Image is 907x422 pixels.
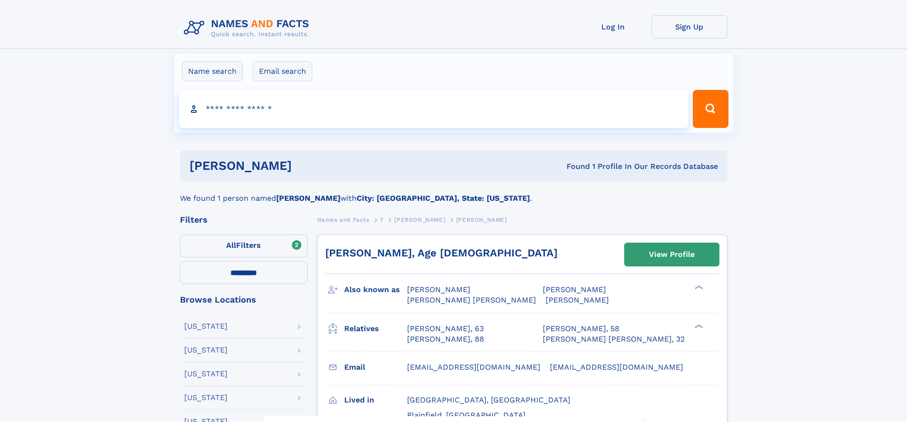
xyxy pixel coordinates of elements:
[575,15,651,39] a: Log In
[692,323,704,329] div: ❯
[253,61,312,81] label: Email search
[407,395,570,404] span: [GEOGRAPHIC_DATA], [GEOGRAPHIC_DATA]
[407,285,470,294] span: [PERSON_NAME]
[184,370,228,378] div: [US_STATE]
[546,295,609,304] span: [PERSON_NAME]
[407,324,484,334] a: [PERSON_NAME], 63
[180,235,308,257] label: Filters
[179,90,689,128] input: search input
[184,346,228,354] div: [US_STATE]
[180,181,728,204] div: We found 1 person named with .
[543,334,685,344] a: [PERSON_NAME] [PERSON_NAME], 32
[394,214,445,226] a: [PERSON_NAME]
[344,321,407,337] h3: Relatives
[317,214,369,226] a: Names and Facts
[276,194,340,203] b: [PERSON_NAME]
[226,241,236,250] span: All
[394,216,445,223] span: [PERSON_NAME]
[180,295,308,304] div: Browse Locations
[543,285,606,294] span: [PERSON_NAME]
[456,216,507,223] span: [PERSON_NAME]
[407,363,540,372] span: [EMAIL_ADDRESS][DOMAIN_NAME]
[429,161,718,172] div: Found 1 Profile In Our Records Database
[649,244,695,265] div: View Profile
[543,324,619,334] a: [PERSON_NAME], 58
[189,160,429,172] h1: [PERSON_NAME]
[344,282,407,298] h3: Also known as
[344,392,407,408] h3: Lived in
[693,90,728,128] button: Search Button
[344,359,407,375] h3: Email
[180,216,308,224] div: Filters
[407,411,526,420] span: Plainfield, [GEOGRAPHIC_DATA]
[180,15,317,41] img: Logo Names and Facts
[380,214,384,226] a: T
[357,194,530,203] b: City: [GEOGRAPHIC_DATA], State: [US_STATE]
[651,15,728,39] a: Sign Up
[325,247,558,259] a: [PERSON_NAME], Age [DEMOGRAPHIC_DATA]
[184,323,228,330] div: [US_STATE]
[380,216,384,223] span: T
[407,334,484,344] a: [PERSON_NAME], 88
[407,295,536,304] span: [PERSON_NAME] [PERSON_NAME]
[692,285,704,291] div: ❯
[184,394,228,402] div: [US_STATE]
[550,363,683,372] span: [EMAIL_ADDRESS][DOMAIN_NAME]
[182,61,243,81] label: Name search
[625,243,719,266] a: View Profile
